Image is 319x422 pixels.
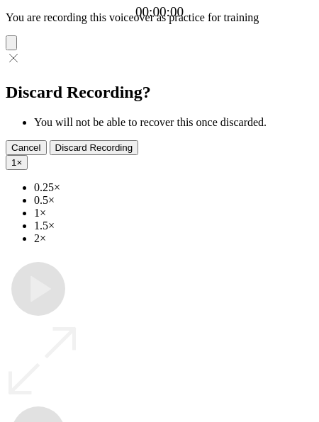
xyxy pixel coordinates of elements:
li: 2× [34,232,313,245]
li: 1.5× [34,219,313,232]
li: 1× [34,207,313,219]
li: 0.5× [34,194,313,207]
button: Cancel [6,140,47,155]
li: 0.25× [34,181,313,194]
p: You are recording this voiceover as practice for training [6,11,313,24]
button: 1× [6,155,28,170]
span: 1 [11,157,16,168]
button: Discard Recording [50,140,139,155]
li: You will not be able to recover this once discarded. [34,116,313,129]
a: 00:00:00 [135,4,184,20]
h2: Discard Recording? [6,83,313,102]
